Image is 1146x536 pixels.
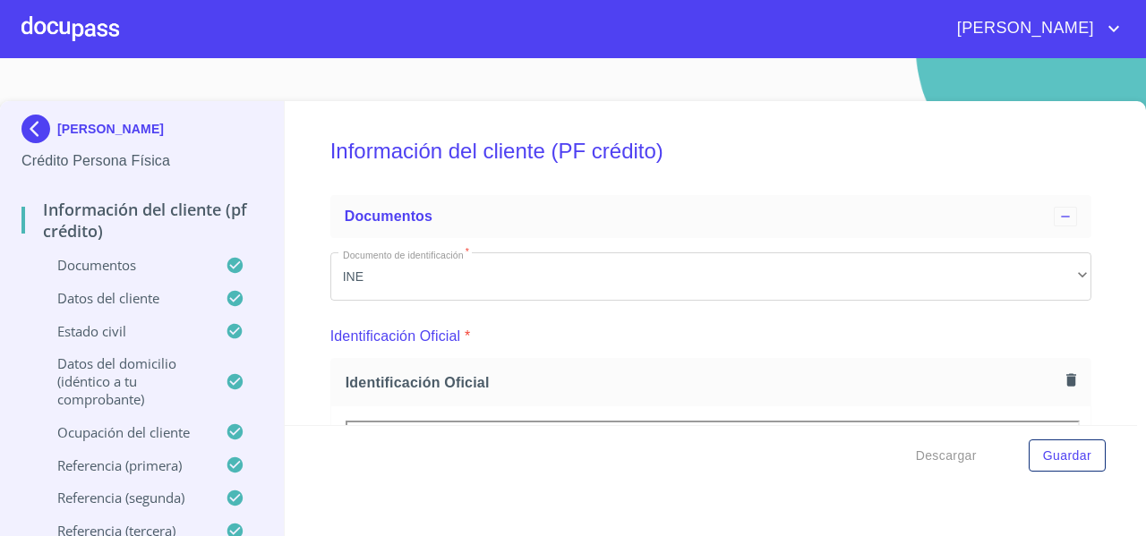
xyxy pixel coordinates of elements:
[21,489,226,506] p: Referencia (segunda)
[330,115,1091,188] h5: Información del cliente (PF crédito)
[21,322,226,340] p: Estado Civil
[944,14,1103,43] span: [PERSON_NAME]
[330,195,1091,238] div: Documentos
[21,115,57,143] img: Docupass spot blue
[21,423,226,441] p: Ocupación del Cliente
[916,445,977,467] span: Descargar
[21,256,226,274] p: Documentos
[330,252,1091,301] div: INE
[346,373,1059,392] span: Identificación Oficial
[21,199,262,242] p: Información del cliente (PF crédito)
[21,115,262,150] div: [PERSON_NAME]
[944,14,1125,43] button: account of current user
[21,289,226,307] p: Datos del cliente
[330,326,461,347] p: Identificación Oficial
[345,208,432,224] span: Documentos
[21,456,226,474] p: Referencia (primera)
[57,122,164,136] p: [PERSON_NAME]
[1029,439,1106,472] button: Guardar
[21,354,226,408] p: Datos del domicilio (idéntico a tu comprobante)
[21,150,262,172] p: Crédito Persona Física
[909,439,984,472] button: Descargar
[1043,445,1091,467] span: Guardar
